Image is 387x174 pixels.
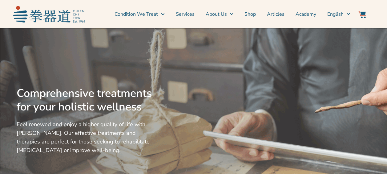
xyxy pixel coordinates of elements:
[206,6,233,22] a: About Us
[88,6,350,22] nav: Menu
[358,11,366,18] img: Website Icon-03
[17,120,155,155] p: Feel renewed and enjoy a higher quality of life with [PERSON_NAME]. Our effective treatments and ...
[296,6,316,22] a: Academy
[244,6,256,22] a: Shop
[176,6,195,22] a: Services
[17,87,155,114] h2: Comprehensive treatments for your holistic wellness
[115,6,164,22] a: Condition We Treat
[327,10,344,18] span: English
[267,6,284,22] a: Articles
[327,6,350,22] a: Switch to English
